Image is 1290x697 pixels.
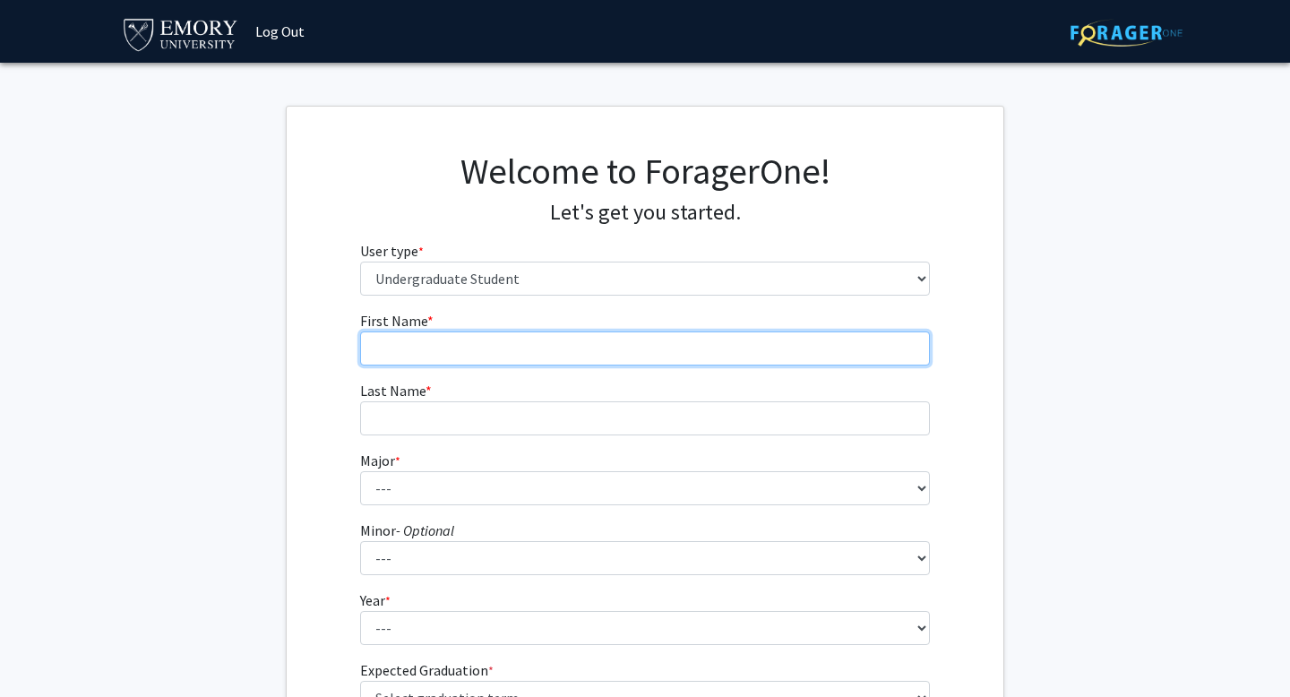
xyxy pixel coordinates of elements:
label: Year [360,589,391,611]
i: - Optional [396,521,454,539]
h1: Welcome to ForagerOne! [360,150,931,193]
span: Last Name [360,382,426,400]
label: Major [360,450,400,471]
img: Emory University Logo [121,13,240,54]
img: ForagerOne Logo [1071,19,1182,47]
label: Expected Graduation [360,659,494,681]
h4: Let's get you started. [360,200,931,226]
label: Minor [360,520,454,541]
label: User type [360,240,424,262]
span: First Name [360,312,427,330]
iframe: Chat [13,616,76,684]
